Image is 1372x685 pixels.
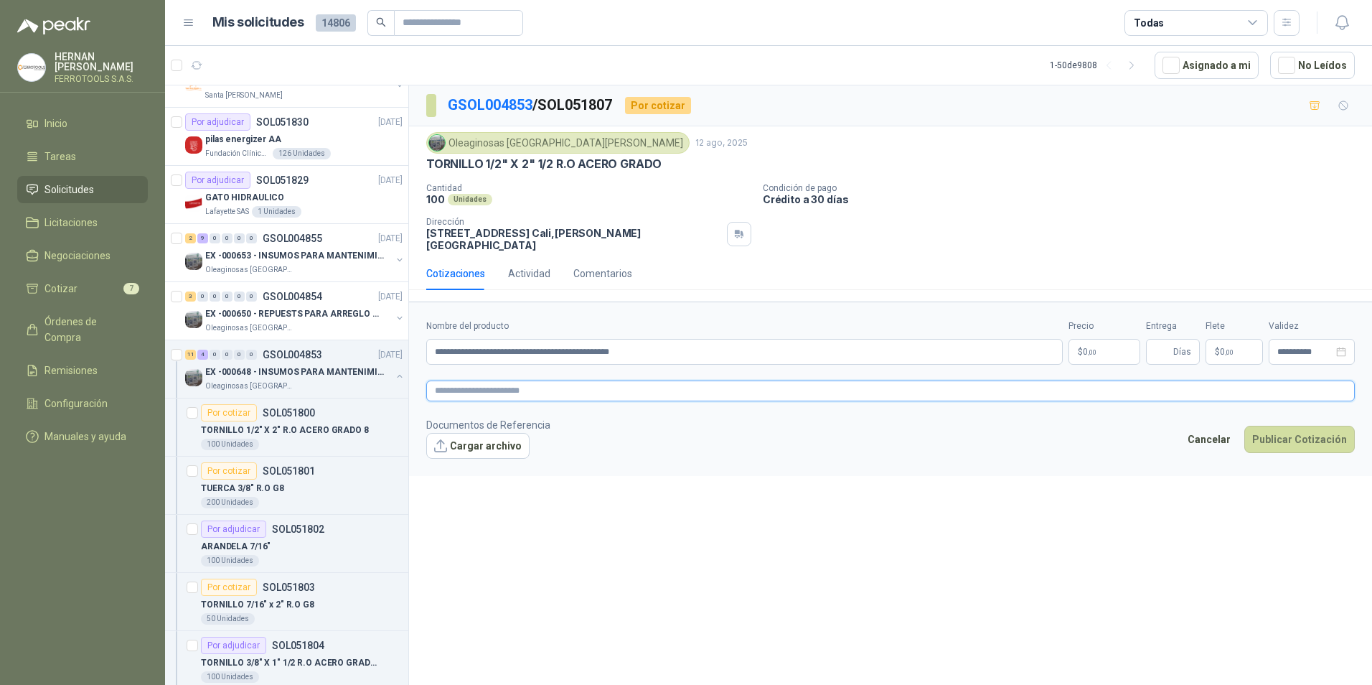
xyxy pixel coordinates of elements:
[448,194,492,205] div: Unidades
[426,132,690,154] div: Oleaginosas [GEOGRAPHIC_DATA][PERSON_NAME]
[197,292,208,302] div: 0
[185,230,405,276] a: 2 9 0 0 0 0 GSOL004855[DATE] Company LogoEX -000653 - INSUMOS PARA MANTENIMIENTO A CADENASOleagin...
[695,136,748,150] p: 12 ago, 2025
[378,290,403,304] p: [DATE]
[17,176,148,203] a: Solicitudes
[205,381,296,392] p: Oleaginosas [GEOGRAPHIC_DATA][PERSON_NAME]
[263,466,315,476] p: SOL051801
[17,308,148,351] a: Órdenes de Compra
[185,233,196,243] div: 2
[426,183,751,193] p: Cantidad
[426,266,485,281] div: Cotizaciones
[165,515,408,573] a: Por adjudicarSOL051802ARANDELA 7/16"100 Unidades
[17,143,148,170] a: Tareas
[1180,426,1239,453] button: Cancelar
[378,348,403,362] p: [DATE]
[378,232,403,246] p: [DATE]
[1269,320,1355,333] label: Validez
[378,174,403,187] p: [DATE]
[205,264,296,276] p: Oleaginosas [GEOGRAPHIC_DATA][PERSON_NAME]
[55,75,148,83] p: FERROTOOLS S.A.S.
[1270,52,1355,79] button: No Leídos
[17,209,148,236] a: Licitaciones
[426,227,721,251] p: [STREET_ADDRESS] Cali , [PERSON_NAME][GEOGRAPHIC_DATA]
[185,253,202,270] img: Company Logo
[201,439,259,450] div: 100 Unidades
[378,116,403,129] p: [DATE]
[201,540,271,554] p: ARANDELA 7/16"
[573,266,632,281] div: Comentarios
[44,116,67,131] span: Inicio
[44,429,126,444] span: Manuales y ayuda
[165,399,408,457] a: Por cotizarSOL051800TORNILLO 1/2" X 2" R.O ACERO GRADO 8100 Unidades
[256,175,309,185] p: SOL051829
[1088,348,1096,356] span: ,00
[1146,320,1200,333] label: Entrega
[44,363,98,378] span: Remisiones
[205,191,284,205] p: GATO HIDRAULICO
[1225,348,1234,356] span: ,00
[197,233,208,243] div: 9
[205,206,249,218] p: Lafayette SAS
[185,78,202,95] img: Company Logo
[17,110,148,137] a: Inicio
[185,292,196,302] div: 3
[272,524,324,534] p: SOL051802
[205,307,384,321] p: EX -000650 - REPUESTS PARA ARREGLO BOMBA DE PLANTA
[165,573,408,631] a: Por cotizarSOL051803TORNILLO 7/16" x 2" R.O G850 Unidades
[234,233,245,243] div: 0
[252,206,301,218] div: 1 Unidades
[205,249,384,263] p: EX -000653 - INSUMOS PARA MANTENIMIENTO A CADENAS
[210,350,220,360] div: 0
[205,365,384,379] p: EX -000648 - INSUMOS PARA MANTENIMIENITO MECANICO
[625,97,691,114] div: Por cotizar
[263,350,322,360] p: GSOL004853
[316,14,356,32] span: 14806
[222,350,232,360] div: 0
[272,640,324,651] p: SOL051804
[1155,52,1259,79] button: Asignado a mi
[17,423,148,450] a: Manuales y ayuda
[17,275,148,302] a: Cotizar7
[201,613,255,625] div: 50 Unidades
[17,390,148,417] a: Configuración
[165,457,408,515] a: Por cotizarSOL051801TUERCA 3/8" R.O G8200 Unidades
[263,292,322,302] p: GSOL004854
[185,346,405,392] a: 11 4 0 0 0 0 GSOL004853[DATE] Company LogoEX -000648 - INSUMOS PARA MANTENIMIENITO MECANICOOleagi...
[201,497,259,508] div: 200 Unidades
[17,17,90,34] img: Logo peakr
[246,292,257,302] div: 0
[426,417,550,433] p: Documentos de Referencia
[201,637,266,654] div: Por adjudicar
[205,133,281,146] p: pilas energizer AA
[44,215,98,230] span: Licitaciones
[210,233,220,243] div: 0
[123,283,139,294] span: 7
[197,350,208,360] div: 4
[185,311,202,328] img: Company Logo
[185,350,196,360] div: 11
[256,117,309,127] p: SOL051830
[44,314,134,345] span: Órdenes de Compra
[426,217,721,227] p: Dirección
[201,555,259,567] div: 100 Unidades
[201,671,259,683] div: 100 Unidades
[212,12,304,33] h1: Mis solicitudes
[263,582,315,592] p: SOL051803
[185,369,202,386] img: Company Logo
[165,166,408,224] a: Por adjudicarSOL051829[DATE] Company LogoGATO HIDRAULICOLafayette SAS1 Unidades
[210,292,220,302] div: 0
[17,242,148,269] a: Negociaciones
[185,136,202,154] img: Company Logo
[234,350,245,360] div: 0
[1206,339,1263,365] p: $ 0,00
[18,54,45,81] img: Company Logo
[508,266,550,281] div: Actividad
[205,322,296,334] p: Oleaginosas [GEOGRAPHIC_DATA][PERSON_NAME]
[201,579,257,596] div: Por cotizar
[246,233,257,243] div: 0
[185,113,250,131] div: Por adjudicar
[246,350,257,360] div: 0
[1050,54,1143,77] div: 1 - 50 de 9808
[429,135,445,151] img: Company Logo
